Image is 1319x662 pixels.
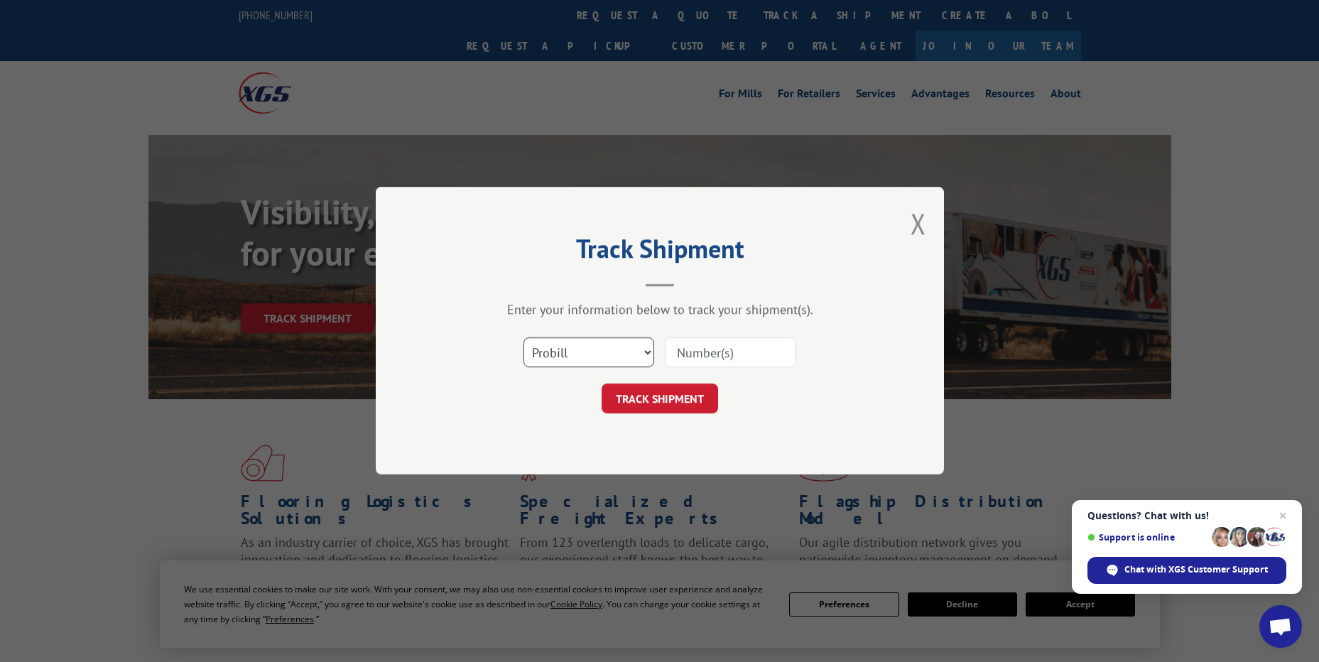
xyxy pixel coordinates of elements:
[665,338,796,368] input: Number(s)
[1259,605,1302,648] div: Open chat
[911,205,926,242] button: Close modal
[1124,563,1268,576] span: Chat with XGS Customer Support
[602,384,718,414] button: TRACK SHIPMENT
[1087,510,1286,521] span: Questions? Chat with us!
[447,302,873,318] div: Enter your information below to track your shipment(s).
[447,239,873,266] h2: Track Shipment
[1274,507,1291,524] span: Close chat
[1087,557,1286,584] div: Chat with XGS Customer Support
[1087,532,1207,543] span: Support is online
